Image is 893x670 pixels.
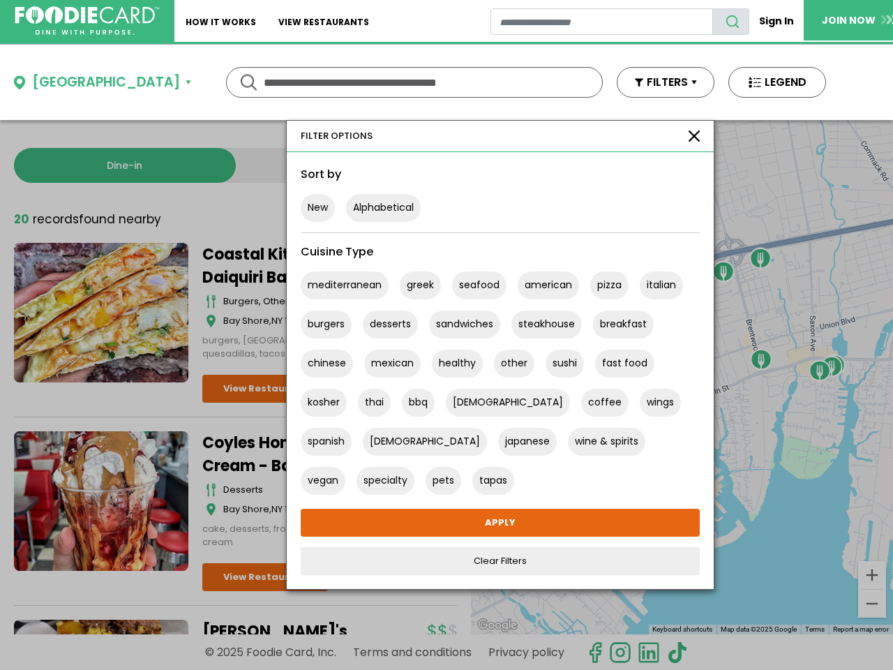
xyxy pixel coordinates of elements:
[546,350,584,378] button: sushi
[301,389,347,417] button: kosher
[402,389,435,417] button: bbq
[346,194,421,222] button: Alphabetical
[593,311,654,338] button: breakfast
[511,311,582,338] button: steakhouse
[400,271,441,299] button: greek
[518,271,579,299] button: american
[301,271,389,299] button: mediterranean
[640,271,683,299] button: italian
[446,389,570,417] button: [DEMOGRAPHIC_DATA]
[301,166,700,183] div: Sort by
[357,467,414,495] button: specialty
[358,389,391,417] button: thai
[494,350,534,378] button: other
[472,467,514,495] button: tapas
[301,547,700,575] a: Clear Filters
[301,428,352,456] button: spanish
[301,129,373,143] div: FILTER OPTIONS
[32,73,180,93] div: [GEOGRAPHIC_DATA]
[590,271,629,299] button: pizza
[301,244,700,260] div: Cuisine Type
[15,6,159,36] img: FoodieCard; Eat, Drink, Save, Donate
[581,389,629,417] button: coffee
[301,311,352,338] button: burgers
[595,350,654,378] button: fast food
[363,428,487,456] button: [DEMOGRAPHIC_DATA]
[426,467,461,495] button: pets
[728,67,826,98] button: LEGEND
[498,428,557,456] button: japanese
[490,8,713,35] input: restaurant search
[712,8,749,35] button: search
[432,350,483,378] button: healthy
[301,350,353,378] button: chinese
[301,194,335,222] button: New
[568,428,645,456] button: wine & spirits
[617,67,714,98] button: FILTERS
[452,271,506,299] button: seafood
[301,467,345,495] button: vegan
[640,389,681,417] button: wings
[301,509,700,537] a: APPLY
[14,73,191,93] button: [GEOGRAPHIC_DATA]
[364,350,421,378] button: mexican
[749,8,804,34] a: Sign In
[363,311,418,338] button: desserts
[429,311,500,338] button: sandwiches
